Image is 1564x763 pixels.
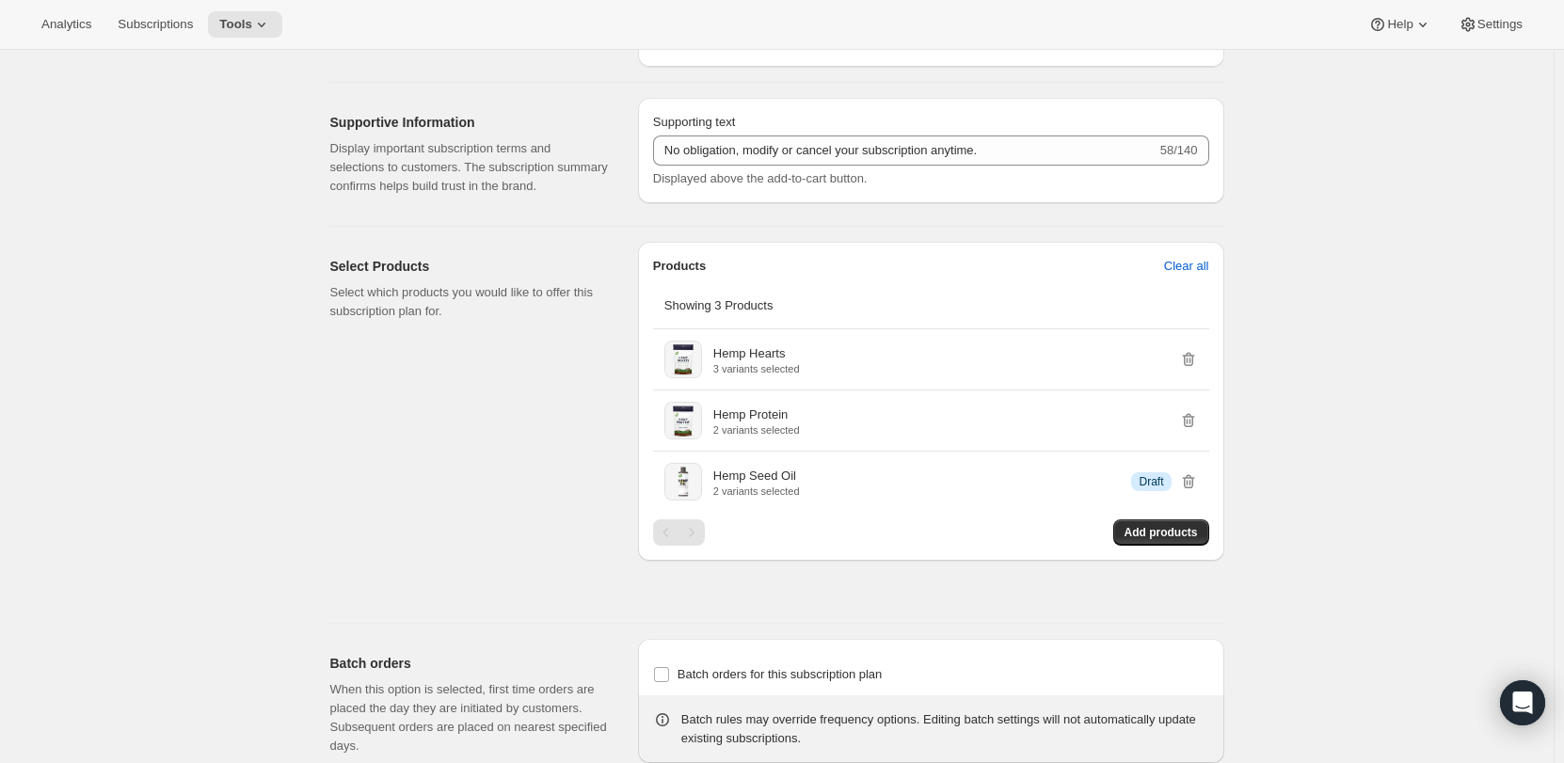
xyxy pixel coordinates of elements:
[330,654,608,673] h2: Batch orders
[653,135,1157,166] input: No obligation, modify or cancel your subscription anytime.
[713,405,788,424] p: Hemp Protein
[330,257,608,276] h2: Select Products
[664,298,774,312] span: Showing 3 Products
[330,113,608,132] h2: Supportive Information
[1139,474,1163,489] span: Draft
[678,667,883,681] span: Batch orders for this subscription plan
[653,257,706,276] p: Products
[713,467,796,485] p: Hemp Seed Oil
[330,283,608,321] p: Select which products you would like to offer this subscription plan for.
[208,11,282,38] button: Tools
[664,463,702,501] img: Hemp Seed Oil
[1153,251,1221,281] button: Clear all
[118,17,193,32] span: Subscriptions
[1387,17,1412,32] span: Help
[1113,519,1209,546] button: Add products
[330,139,608,196] p: Display important subscription terms and selections to customers. The subscription summary confir...
[30,11,103,38] button: Analytics
[653,115,735,129] span: Supporting text
[1477,17,1523,32] span: Settings
[1447,11,1534,38] button: Settings
[41,17,91,32] span: Analytics
[713,485,800,497] p: 2 variants selected
[653,519,705,546] nav: Pagination
[1125,525,1198,540] span: Add products
[1164,257,1209,276] span: Clear all
[330,680,608,755] p: When this option is selected, first time orders are placed the day they are initiated by customer...
[681,710,1209,748] div: Batch rules may override frequency options. Editing batch settings will not automatically update ...
[713,424,800,436] p: 2 variants selected
[664,341,702,378] img: Hemp Hearts
[219,17,252,32] span: Tools
[653,171,868,185] span: Displayed above the add-to-cart button.
[1357,11,1443,38] button: Help
[1500,680,1545,725] div: Open Intercom Messenger
[713,363,800,374] p: 3 variants selected
[713,344,786,363] p: Hemp Hearts
[106,11,204,38] button: Subscriptions
[664,402,702,439] img: Hemp Protein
